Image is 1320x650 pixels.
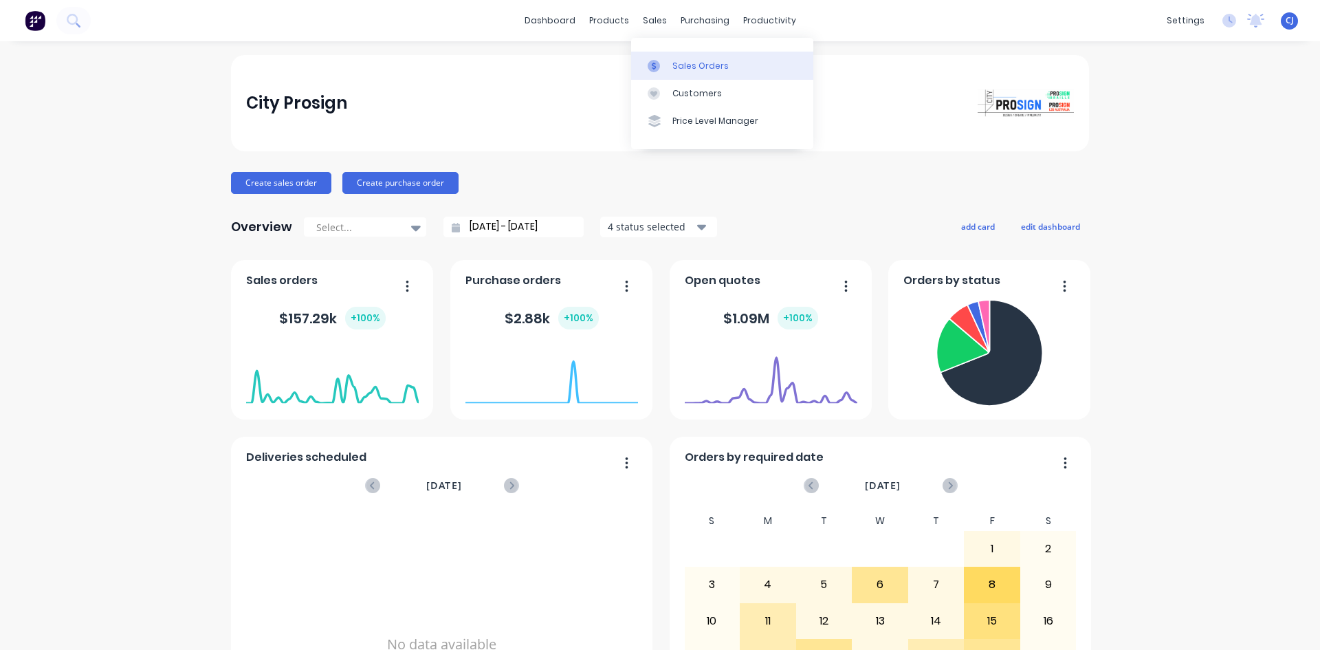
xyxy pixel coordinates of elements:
div: 2 [1021,532,1076,566]
div: purchasing [674,10,736,31]
span: Open quotes [685,272,760,289]
div: 3 [685,567,740,602]
div: 12 [797,604,852,638]
div: Customers [672,87,722,100]
span: Orders by status [903,272,1000,289]
div: 15 [965,604,1020,638]
div: $ 157.29k [279,307,386,329]
div: M [740,511,796,531]
div: 7 [909,567,964,602]
button: 4 status selected [600,217,717,237]
span: [DATE] [865,478,901,493]
div: 16 [1021,604,1076,638]
span: [DATE] [426,478,462,493]
div: 8 [965,567,1020,602]
div: S [1020,511,1077,531]
div: Price Level Manager [672,115,758,127]
div: $ 1.09M [723,307,818,329]
div: F [964,511,1020,531]
button: Create purchase order [342,172,459,194]
div: Sales Orders [672,60,729,72]
div: 11 [740,604,795,638]
div: T [796,511,852,531]
span: CJ [1286,14,1294,27]
span: Sales orders [246,272,318,289]
a: Customers [631,80,813,107]
span: Purchase orders [465,272,561,289]
div: products [582,10,636,31]
div: 9 [1021,567,1076,602]
div: Overview [231,213,292,241]
div: 6 [852,567,907,602]
div: 13 [852,604,907,638]
a: dashboard [518,10,582,31]
div: settings [1160,10,1211,31]
div: $ 2.88k [505,307,599,329]
div: 5 [797,567,852,602]
div: + 100 % [345,307,386,329]
img: City Prosign [978,89,1074,117]
button: Create sales order [231,172,331,194]
div: City Prosign [246,89,347,117]
div: + 100 % [778,307,818,329]
div: S [684,511,740,531]
img: Factory [25,10,45,31]
div: sales [636,10,674,31]
div: productivity [736,10,803,31]
div: W [852,511,908,531]
div: + 100 % [558,307,599,329]
div: 10 [685,604,740,638]
div: 4 status selected [608,219,694,234]
div: T [908,511,965,531]
div: 14 [909,604,964,638]
span: Deliveries scheduled [246,449,366,466]
button: add card [952,217,1004,235]
div: 1 [965,532,1020,566]
a: Price Level Manager [631,107,813,135]
a: Sales Orders [631,52,813,79]
div: 4 [740,567,795,602]
button: edit dashboard [1012,217,1089,235]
